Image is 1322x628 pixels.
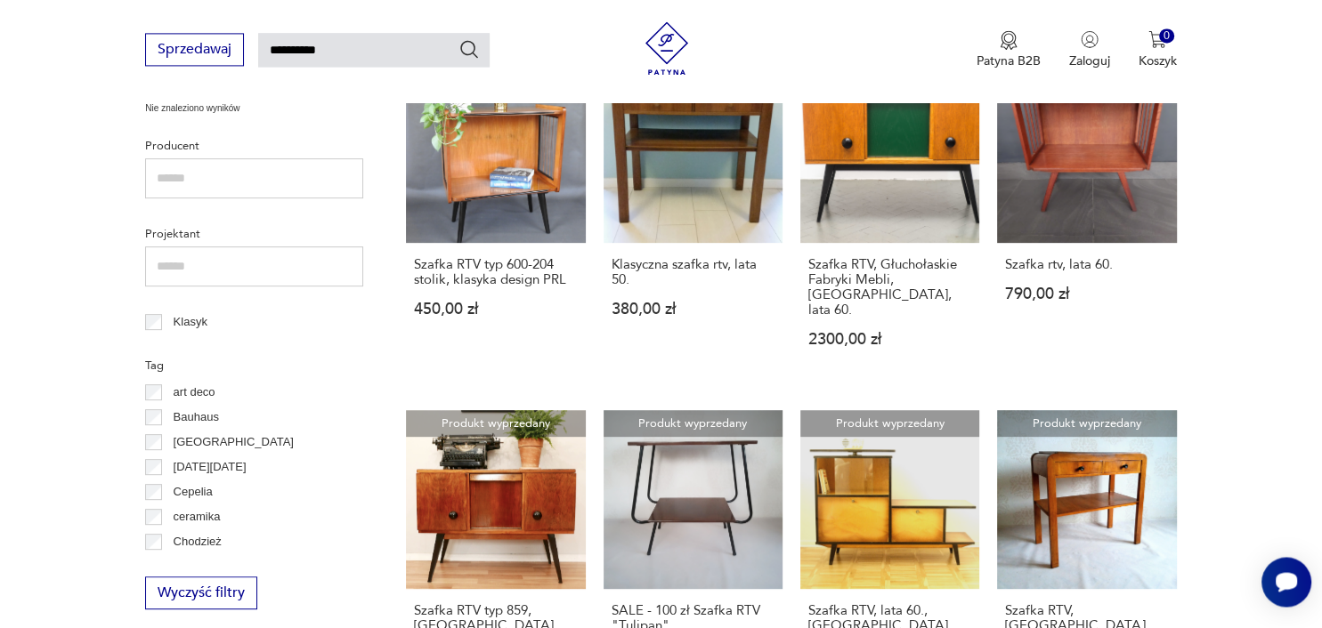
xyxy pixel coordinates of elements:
p: Koszyk [1139,52,1177,69]
h3: Klasyczna szafka rtv, lata 50. [612,257,775,287]
p: 380,00 zł [612,302,775,317]
a: Produkt wyprzedanyKlasyczna szafka rtv, lata 50.Klasyczna szafka rtv, lata 50.380,00 zł [604,63,783,381]
img: Ikonka użytkownika [1081,30,1099,48]
p: 2300,00 zł [808,332,971,347]
button: Szukaj [458,38,480,60]
h3: Szafka RTV, Głuchołaskie Fabryki Mebli, [GEOGRAPHIC_DATA], lata 60. [808,257,971,318]
a: Produkt wyprzedanySzafka rtv, lata 60.Szafka rtv, lata 60.790,00 zł [997,63,1176,381]
p: Zaloguj [1069,52,1110,69]
h3: Szafka RTV typ 600-204 stolik, klasyka design PRL [414,257,577,287]
img: Ikona medalu [1000,30,1018,50]
p: art deco [174,382,215,402]
a: Produkt wyprzedanySzafka RTV, Głuchołaskie Fabryki Mebli, Polska, lata 60.Szafka RTV, Głuchołaski... [800,63,979,381]
p: Projektant [145,224,363,244]
p: Bauhaus [174,407,219,427]
p: 790,00 zł [1005,286,1168,302]
a: Sprzedawaj [145,44,244,57]
button: Sprzedawaj [145,33,244,66]
p: Ćmielów [174,557,218,576]
p: [DATE][DATE] [174,457,247,477]
p: Patyna B2B [977,52,1041,69]
p: [GEOGRAPHIC_DATA] [174,432,294,452]
a: Produkt wyprzedanySzafka RTV typ 600-204 stolik, klasyka design PRLSzafka RTV typ 600-204 stolik,... [406,63,585,381]
div: 0 [1159,28,1174,44]
img: Patyna - sklep z meblami i dekoracjami vintage [640,21,693,75]
p: Chodzież [174,532,222,552]
a: Ikona medaluPatyna B2B [977,30,1041,69]
h3: Szafka rtv, lata 60. [1005,257,1168,272]
button: 0Koszyk [1139,30,1177,69]
p: ceramika [174,507,221,527]
button: Zaloguj [1069,30,1110,69]
button: Wyczyść filtry [145,576,257,609]
p: Producent [145,136,363,156]
button: Patyna B2B [977,30,1041,69]
p: Nie znaleziono wyników [145,101,363,116]
p: Cepelia [174,482,213,502]
p: Klasyk [174,312,207,332]
img: Ikona koszyka [1148,30,1166,48]
iframe: Smartsupp widget button [1261,557,1311,607]
p: 450,00 zł [414,302,577,317]
p: Tag [145,356,363,375]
